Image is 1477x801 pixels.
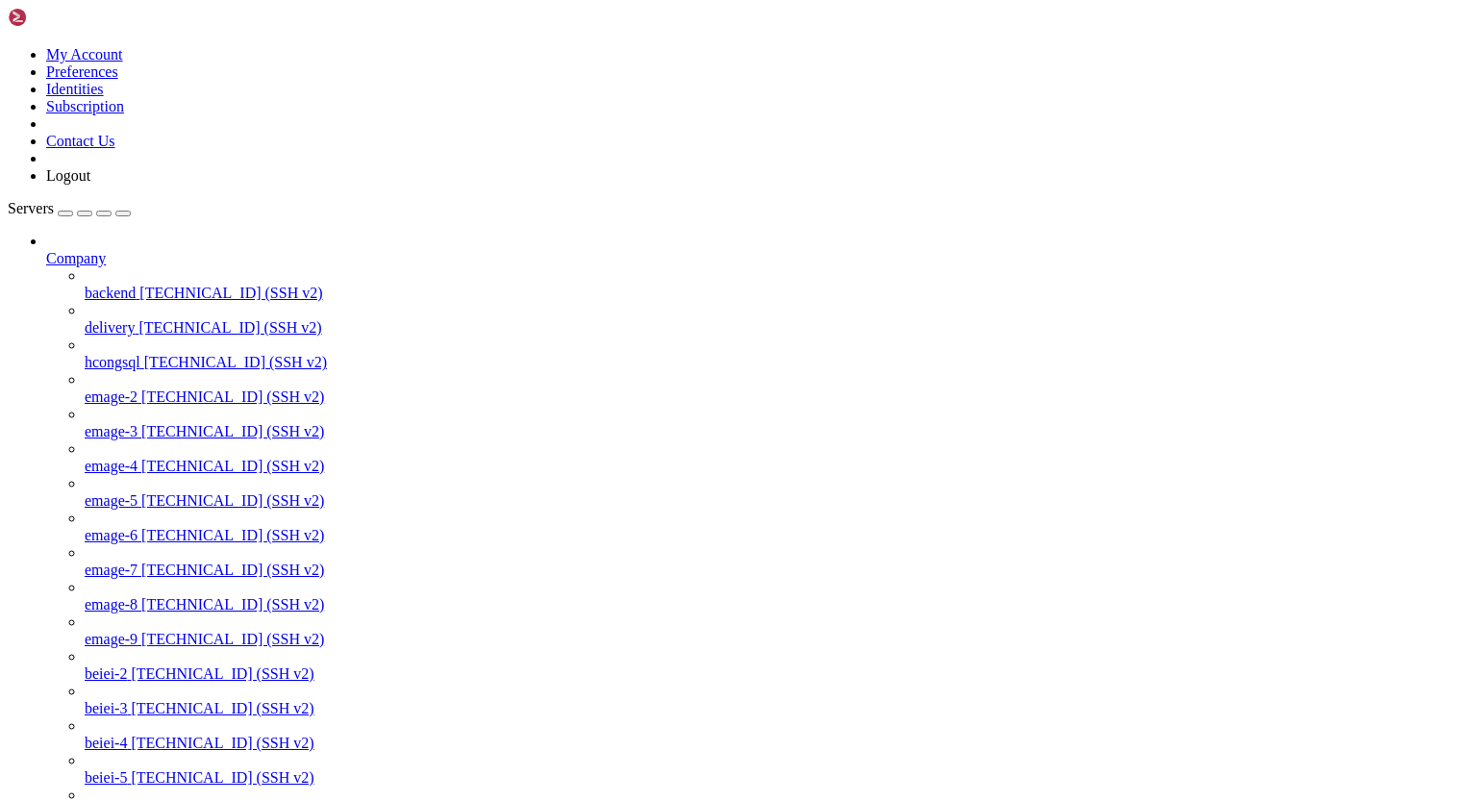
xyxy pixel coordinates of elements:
span: beiei-4 [85,735,127,751]
span: [TECHNICAL_ID] (SSH v2) [131,700,313,716]
span: emage-2 [85,388,138,405]
li: emage-4 [TECHNICAL_ID] (SSH v2) [85,440,1469,475]
span: delivery [85,319,135,336]
span: [TECHNICAL_ID] (SSH v2) [141,492,324,509]
a: delivery [TECHNICAL_ID] (SSH v2) [85,319,1469,337]
span: [TECHNICAL_ID] (SSH v2) [131,735,313,751]
span: emage-4 [85,458,138,474]
li: delivery [TECHNICAL_ID] (SSH v2) [85,302,1469,337]
li: hcongsql [TECHNICAL_ID] (SSH v2) [85,337,1469,371]
span: hcongsql [85,354,140,370]
span: [TECHNICAL_ID] (SSH v2) [141,458,324,474]
span: Servers [8,200,54,216]
a: emage-9 [TECHNICAL_ID] (SSH v2) [85,631,1469,648]
li: backend [TECHNICAL_ID] (SSH v2) [85,267,1469,302]
a: Company [46,250,1469,267]
a: beiei-2 [TECHNICAL_ID] (SSH v2) [85,665,1469,683]
span: backend [85,285,136,301]
li: beiei-4 [TECHNICAL_ID] (SSH v2) [85,717,1469,752]
a: emage-4 [TECHNICAL_ID] (SSH v2) [85,458,1469,475]
img: Shellngn [8,8,118,27]
a: My Account [46,46,123,63]
span: emage-6 [85,527,138,543]
a: emage-6 [TECHNICAL_ID] (SSH v2) [85,527,1469,544]
span: [TECHNICAL_ID] (SSH v2) [144,354,327,370]
li: beiei-3 [TECHNICAL_ID] (SSH v2) [85,683,1469,717]
li: emage-7 [TECHNICAL_ID] (SSH v2) [85,544,1469,579]
li: emage-6 [TECHNICAL_ID] (SSH v2) [85,510,1469,544]
span: [TECHNICAL_ID] (SSH v2) [138,319,321,336]
span: [TECHNICAL_ID] (SSH v2) [141,388,324,405]
span: beiei-3 [85,700,127,716]
a: emage-3 [TECHNICAL_ID] (SSH v2) [85,423,1469,440]
a: emage-2 [TECHNICAL_ID] (SSH v2) [85,388,1469,406]
span: emage-5 [85,492,138,509]
li: beiei-5 [TECHNICAL_ID] (SSH v2) [85,752,1469,787]
a: beiei-4 [TECHNICAL_ID] (SSH v2) [85,735,1469,752]
span: beiei-2 [85,665,127,682]
li: emage-5 [TECHNICAL_ID] (SSH v2) [85,475,1469,510]
span: emage-8 [85,596,138,613]
a: beiei-5 [TECHNICAL_ID] (SSH v2) [85,769,1469,787]
a: emage-5 [TECHNICAL_ID] (SSH v2) [85,492,1469,510]
li: emage-3 [TECHNICAL_ID] (SSH v2) [85,406,1469,440]
span: [TECHNICAL_ID] (SSH v2) [141,562,324,578]
a: Preferences [46,63,118,80]
a: beiei-3 [TECHNICAL_ID] (SSH v2) [85,700,1469,717]
a: Servers [8,200,131,216]
a: Logout [46,167,90,184]
a: backend [TECHNICAL_ID] (SSH v2) [85,285,1469,302]
span: emage-9 [85,631,138,647]
span: [TECHNICAL_ID] (SSH v2) [141,527,324,543]
span: [TECHNICAL_ID] (SSH v2) [141,596,324,613]
li: beiei-2 [TECHNICAL_ID] (SSH v2) [85,648,1469,683]
span: [TECHNICAL_ID] (SSH v2) [141,423,324,439]
a: emage-8 [TECHNICAL_ID] (SSH v2) [85,596,1469,613]
span: [TECHNICAL_ID] (SSH v2) [131,665,313,682]
span: [TECHNICAL_ID] (SSH v2) [139,285,322,301]
span: beiei-5 [85,769,127,786]
span: [TECHNICAL_ID] (SSH v2) [131,769,313,786]
a: Subscription [46,98,124,114]
li: emage-2 [TECHNICAL_ID] (SSH v2) [85,371,1469,406]
span: [TECHNICAL_ID] (SSH v2) [141,631,324,647]
a: emage-7 [TECHNICAL_ID] (SSH v2) [85,562,1469,579]
span: emage-7 [85,562,138,578]
span: Company [46,250,106,266]
span: emage-3 [85,423,138,439]
li: emage-9 [TECHNICAL_ID] (SSH v2) [85,613,1469,648]
li: emage-8 [TECHNICAL_ID] (SSH v2) [85,579,1469,613]
a: Identities [46,81,104,97]
a: Contact Us [46,133,115,149]
a: hcongsql [TECHNICAL_ID] (SSH v2) [85,354,1469,371]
